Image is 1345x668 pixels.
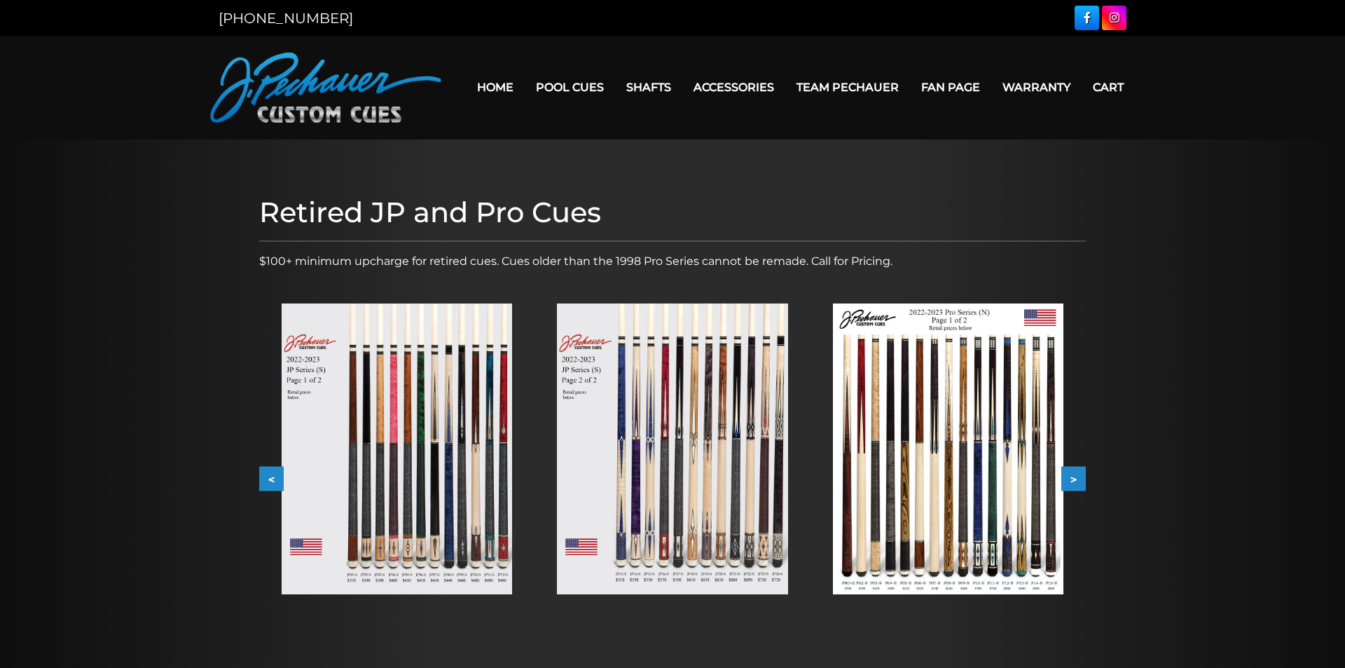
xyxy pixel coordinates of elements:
a: [PHONE_NUMBER] [219,10,353,27]
div: Carousel Navigation [259,467,1086,491]
a: Cart [1082,69,1135,105]
h1: Retired JP and Pro Cues [259,196,1086,229]
img: Pechauer Custom Cues [210,53,441,123]
a: Fan Page [910,69,991,105]
a: Team Pechauer [785,69,910,105]
a: Shafts [615,69,682,105]
a: Accessories [682,69,785,105]
button: > [1061,467,1086,491]
p: $100+ minimum upcharge for retired cues. Cues older than the 1998 Pro Series cannot be remade. Ca... [259,253,1086,270]
button: < [259,467,284,491]
a: Pool Cues [525,69,615,105]
a: Warranty [991,69,1082,105]
a: Home [466,69,525,105]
